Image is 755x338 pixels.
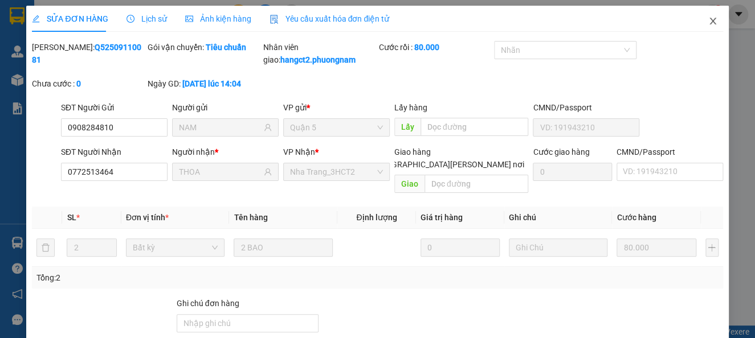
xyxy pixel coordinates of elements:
[126,15,134,23] span: clock-circle
[32,14,108,23] span: SỬA ĐƠN HÀNG
[32,77,145,90] div: Chưa cước :
[421,118,529,136] input: Dọc đường
[414,43,439,52] b: 80.000
[32,15,40,23] span: edit
[263,41,377,66] div: Nhân viên giao:
[177,314,319,332] input: Ghi chú đơn hàng
[368,158,528,171] span: [GEOGRAPHIC_DATA][PERSON_NAME] nơi
[185,14,251,23] span: Ảnh kiện hàng
[394,147,431,156] span: Giao hàng
[533,118,639,137] input: VD: 191943210
[182,79,241,88] b: [DATE] lúc 14:04
[290,119,383,136] span: Quận 5
[356,213,397,222] span: Định lượng
[394,175,425,193] span: Giao
[148,77,261,90] div: Ngày GD:
[290,163,383,180] span: Nha Trang_3HCT2
[32,41,145,66] div: [PERSON_NAME]:
[179,166,262,178] input: Tên người nhận
[270,14,390,23] span: Yêu cầu xuất hóa đơn điện tử
[61,101,168,114] div: SĐT Người Gửi
[533,101,639,114] div: CMND/Passport
[234,213,267,222] span: Tên hàng
[533,147,589,156] label: Cước giao hàng
[708,17,717,26] span: close
[504,207,613,229] th: Ghi chú
[185,15,193,23] span: picture
[378,41,492,53] div: Cước rồi :
[617,238,696,257] input: 0
[264,168,272,176] span: user
[177,299,239,308] label: Ghi chú đơn hàng
[126,213,169,222] span: Đơn vị tính
[394,103,427,112] span: Lấy hàng
[61,146,168,158] div: SĐT Người Nhận
[179,121,262,134] input: Tên người gửi
[617,146,723,158] div: CMND/Passport
[425,175,529,193] input: Dọc đường
[533,163,611,181] input: Cước giao hàng
[36,238,55,257] button: delete
[264,123,272,131] span: user
[509,238,608,257] input: Ghi Chú
[697,6,729,38] button: Close
[705,238,719,257] button: plus
[234,238,333,257] input: VD: Bàn, Ghế
[148,41,261,53] div: Gói vận chuyển:
[280,55,356,64] b: hangct2.phuongnam
[172,146,279,158] div: Người nhận
[133,239,218,256] span: Bất kỳ
[283,101,390,114] div: VP gửi
[394,118,421,136] span: Lấy
[36,271,292,284] div: Tổng: 2
[270,15,279,24] img: icon
[617,213,656,222] span: Cước hàng
[283,147,315,156] span: VP Nhận
[172,101,279,114] div: Người gửi
[206,43,246,52] b: Tiêu chuẩn
[421,238,500,257] input: 0
[421,213,463,222] span: Giá trị hàng
[67,213,76,222] span: SL
[76,79,81,88] b: 0
[126,14,167,23] span: Lịch sử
